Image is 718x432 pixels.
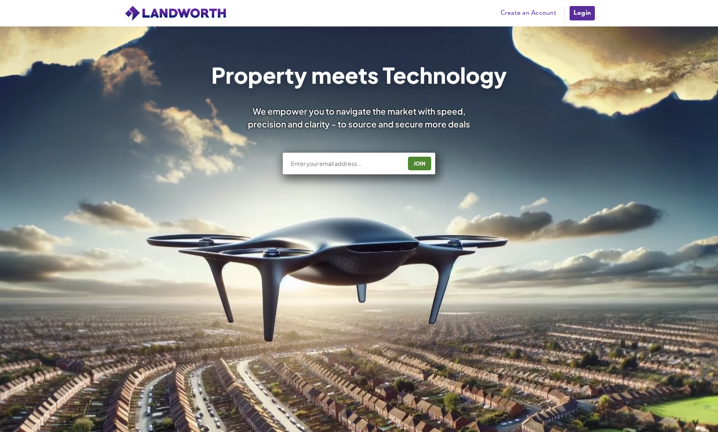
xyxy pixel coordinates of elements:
[497,7,560,19] a: Create an Account
[237,105,481,130] div: We empower you to navigate the market with speed, precision and clarity - to source and secure mo...
[211,64,507,86] h1: Property meets Technology
[569,5,596,21] a: Login
[410,157,429,170] div: JOIN
[290,159,402,168] input: Enter your email address...
[408,157,431,170] button: JOIN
